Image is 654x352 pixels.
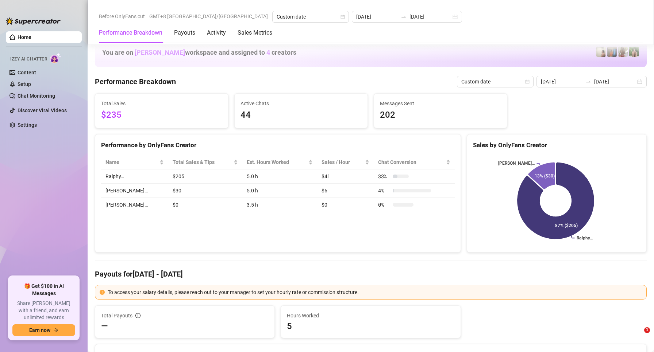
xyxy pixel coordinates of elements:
h4: Performance Breakdown [95,77,176,87]
div: Performance Breakdown [99,28,162,37]
div: Activity [207,28,226,37]
span: to [401,14,407,20]
span: calendar [341,15,345,19]
td: [PERSON_NAME]… [101,198,168,212]
div: Est. Hours Worked [247,158,307,166]
input: Start date [356,13,398,21]
span: 4 [266,48,270,56]
span: 44 [241,108,362,122]
img: logo-BBDzfeDw.svg [6,17,61,25]
text: [PERSON_NAME]… [498,161,534,166]
td: $6 [317,184,374,198]
input: Start date [541,78,582,86]
span: Active Chats [241,99,362,107]
text: Ralphy… [577,236,593,241]
span: Messages Sent [380,99,501,107]
a: Home [18,34,31,40]
span: 5 [287,320,454,332]
span: 🎁 Get $100 in AI Messages [12,283,75,297]
span: swap-right [585,79,591,85]
span: Total Sales & Tips [173,158,232,166]
td: $30 [168,184,242,198]
div: Sales Metrics [238,28,272,37]
span: Chat Conversion [378,158,445,166]
th: Total Sales & Tips [168,155,242,169]
a: Chat Monitoring [18,93,55,99]
span: to [585,79,591,85]
span: $235 [101,108,222,122]
h4: Payouts for [DATE] - [DATE] [95,269,647,279]
button: Earn nowarrow-right [12,324,75,336]
img: AI Chatter [50,53,61,63]
input: End date [409,13,451,21]
span: swap-right [401,14,407,20]
td: $41 [317,169,374,184]
a: Discover Viral Videos [18,107,67,113]
h1: You are on workspace and assigned to creators [102,48,296,56]
span: 0 % [378,201,390,209]
span: Custom date [277,11,345,22]
span: [PERSON_NAME] [135,48,185,56]
div: To access your salary details, please reach out to your manager to set your hourly rate or commis... [108,288,642,296]
span: — [101,320,108,332]
a: Content [18,70,36,75]
td: 5.0 h [242,184,317,198]
img: Wayne [607,47,617,57]
span: Total Payouts [101,312,132,320]
td: 5.0 h [242,169,317,184]
span: Izzy AI Chatter [10,56,47,63]
span: Hours Worked [287,312,454,320]
span: Share [PERSON_NAME] with a friend, and earn unlimited rewards [12,300,75,321]
td: $0 [168,198,242,212]
span: info-circle [135,313,141,318]
img: Nathaniel [618,47,628,57]
img: Nathaniel [629,47,639,57]
img: Ralphy [596,47,606,57]
input: End date [594,78,636,86]
a: Setup [18,81,31,87]
span: Total Sales [101,99,222,107]
th: Sales / Hour [317,155,374,169]
td: Ralphy… [101,169,168,184]
iframe: Intercom live chat [629,327,647,345]
span: 202 [380,108,501,122]
div: Sales by OnlyFans Creator [473,140,640,150]
td: 3.5 h [242,198,317,212]
span: Name [105,158,158,166]
span: 33 % [378,172,390,180]
th: Name [101,155,168,169]
a: Settings [18,122,37,128]
span: Earn now [29,327,50,333]
span: Custom date [461,76,529,87]
div: Performance by OnlyFans Creator [101,140,455,150]
div: Payouts [174,28,195,37]
span: 1 [644,327,650,333]
span: Sales / Hour [322,158,363,166]
td: $205 [168,169,242,184]
th: Chat Conversion [374,155,455,169]
span: calendar [525,79,530,84]
span: 4 % [378,187,390,195]
span: exclamation-circle [100,290,105,295]
span: Before OnlyFans cut [99,11,145,22]
span: arrow-right [53,328,58,333]
td: [PERSON_NAME]… [101,184,168,198]
td: $0 [317,198,374,212]
span: GMT+8 [GEOGRAPHIC_DATA]/[GEOGRAPHIC_DATA] [149,11,268,22]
